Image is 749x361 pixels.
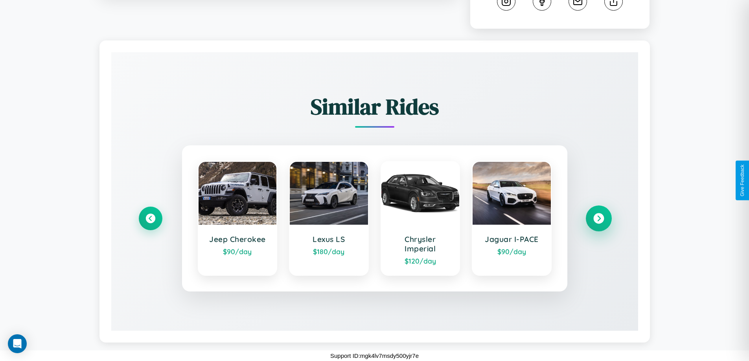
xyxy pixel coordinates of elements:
div: $ 90 /day [480,247,543,256]
div: $ 120 /day [389,257,452,265]
a: Lexus LS$180/day [289,161,369,276]
h3: Jaguar I-PACE [480,235,543,244]
div: Open Intercom Messenger [8,334,27,353]
h3: Lexus LS [298,235,360,244]
a: Chrysler Imperial$120/day [381,161,460,276]
div: $ 90 /day [206,247,269,256]
h3: Jeep Cherokee [206,235,269,244]
p: Support ID: mgk4lv7msdy500yjr7e [330,350,419,361]
div: $ 180 /day [298,247,360,256]
h3: Chrysler Imperial [389,235,452,253]
a: Jeep Cherokee$90/day [198,161,278,276]
h2: Similar Rides [139,92,611,122]
div: Give Feedback [740,165,745,196]
a: Jaguar I-PACE$90/day [472,161,552,276]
